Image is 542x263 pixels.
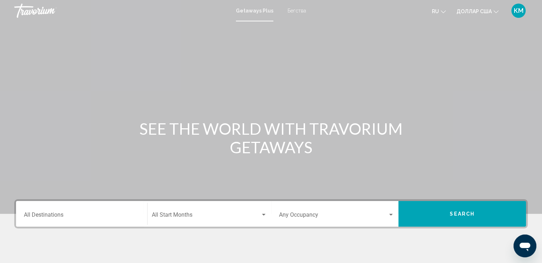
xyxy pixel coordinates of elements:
div: Search widget [16,201,526,227]
font: ru [432,9,439,14]
h1: SEE THE WORLD WITH TRAVORIUM GETAWAYS [138,119,405,156]
a: Травориум [14,4,229,18]
button: Изменить язык [432,6,446,16]
span: Search [450,211,475,217]
iframe: Кнопка для запуска будет доступна [513,234,536,257]
a: Бегства [288,8,306,14]
button: Изменить валюту [456,6,499,16]
button: Search [398,201,526,227]
font: доллар США [456,9,492,14]
font: КМ [514,7,523,14]
button: Меню пользователя [509,3,528,18]
a: Getaways Plus [236,8,273,14]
